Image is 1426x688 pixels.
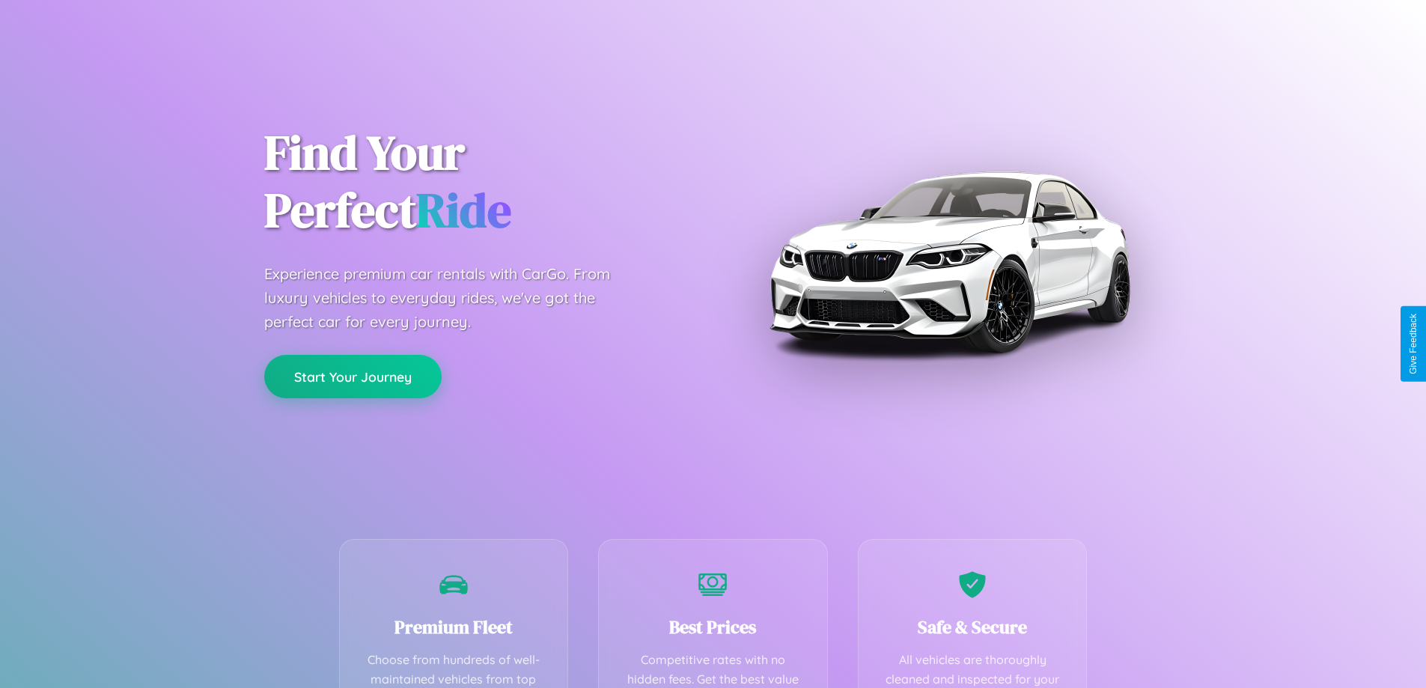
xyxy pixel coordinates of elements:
button: Start Your Journey [264,355,442,398]
img: Premium BMW car rental vehicle [762,75,1136,449]
p: Experience premium car rentals with CarGo. From luxury vehicles to everyday rides, we've got the ... [264,262,639,334]
div: Give Feedback [1408,314,1419,374]
h1: Find Your Perfect [264,124,691,240]
h3: Safe & Secure [881,615,1064,639]
span: Ride [416,177,511,243]
h3: Premium Fleet [362,615,546,639]
h3: Best Prices [621,615,805,639]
